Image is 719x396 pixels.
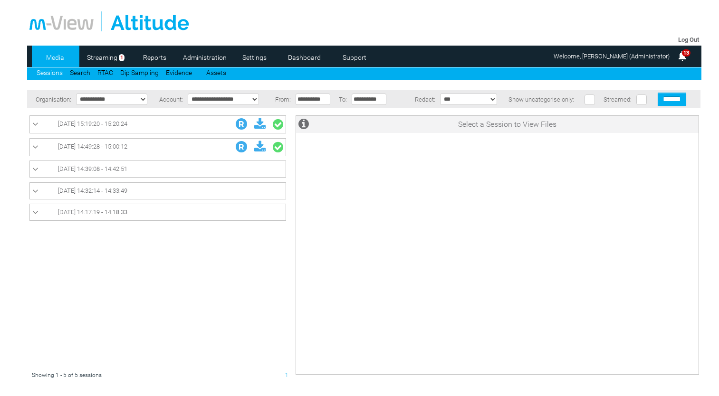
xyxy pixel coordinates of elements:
span: Streamed: [604,96,632,103]
td: Organisation: [27,90,74,108]
a: [DATE] 14:32:14 - 14:33:49 [32,185,283,197]
td: From: [272,90,294,108]
a: Reports [132,50,178,65]
a: Search [70,69,90,76]
a: Settings [231,50,278,65]
img: R_Indication.svg [236,118,247,130]
td: To: [336,90,349,108]
td: Redact: [391,90,438,108]
span: 13 [682,49,690,57]
span: [DATE] 15:19:20 - 15:20:24 [58,120,127,127]
span: [DATE] 14:39:08 - 14:42:51 [58,165,127,172]
span: [DATE] 14:49:28 - 15:00:12 [58,143,127,150]
a: Log Out [678,36,699,43]
a: [DATE] 15:19:20 - 15:20:24 [32,118,283,131]
span: Show uncategorise only: [508,96,574,103]
a: Assets [206,69,226,76]
a: [DATE] 14:49:28 - 15:00:12 [32,141,283,153]
a: Sessions [37,69,63,76]
span: Showing 1 - 5 of 5 sessions [32,372,102,378]
a: Media [32,50,78,65]
span: [DATE] 14:17:19 - 14:18:33 [58,208,127,216]
td: Select a Session to View Files [316,116,699,133]
td: Account: [155,90,185,108]
a: Evidence [166,69,192,76]
a: [DATE] 14:39:08 - 14:42:51 [32,163,283,175]
img: R_Indication.svg [236,141,247,152]
a: Dip Sampling [120,69,159,76]
a: Dashboard [281,50,327,65]
span: 1 [119,54,125,61]
span: 1 [285,372,288,378]
a: Administration [182,50,228,65]
span: Welcome, [PERSON_NAME] (Administrator) [554,53,670,60]
a: [DATE] 14:17:19 - 14:18:33 [32,207,283,218]
a: Streaming [82,50,122,65]
a: Support [331,50,377,65]
img: bell25.png [677,50,688,62]
span: [DATE] 14:32:14 - 14:33:49 [58,187,127,194]
a: RTAC [97,69,113,76]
